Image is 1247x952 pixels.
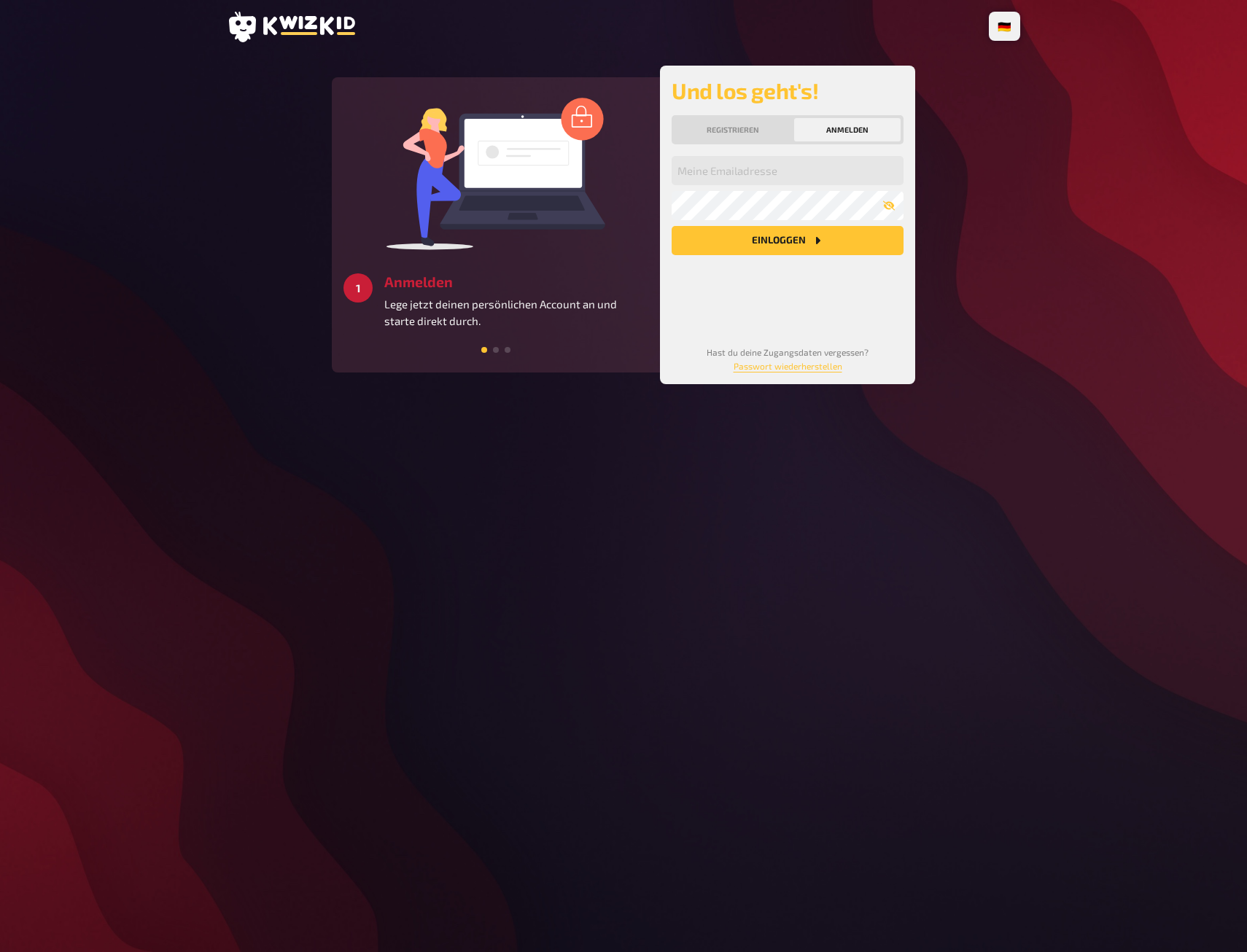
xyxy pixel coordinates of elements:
small: Hast du deine Zugangsdaten vergessen? [707,347,869,371]
li: 🇩🇪 [992,15,1017,38]
button: Anmelden [794,118,901,141]
h3: Anmelden [384,273,648,290]
p: Lege jetzt deinen persönlichen Account an und starte direkt durch. [384,296,648,329]
a: Passwort wiederherstellen [734,361,842,371]
button: Registrieren [675,118,791,141]
input: Meine Emailadresse [672,156,904,185]
img: log in [386,97,605,250]
button: Einloggen [672,226,904,255]
h2: Und los geht's! [672,77,904,104]
div: 1 [343,273,373,303]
